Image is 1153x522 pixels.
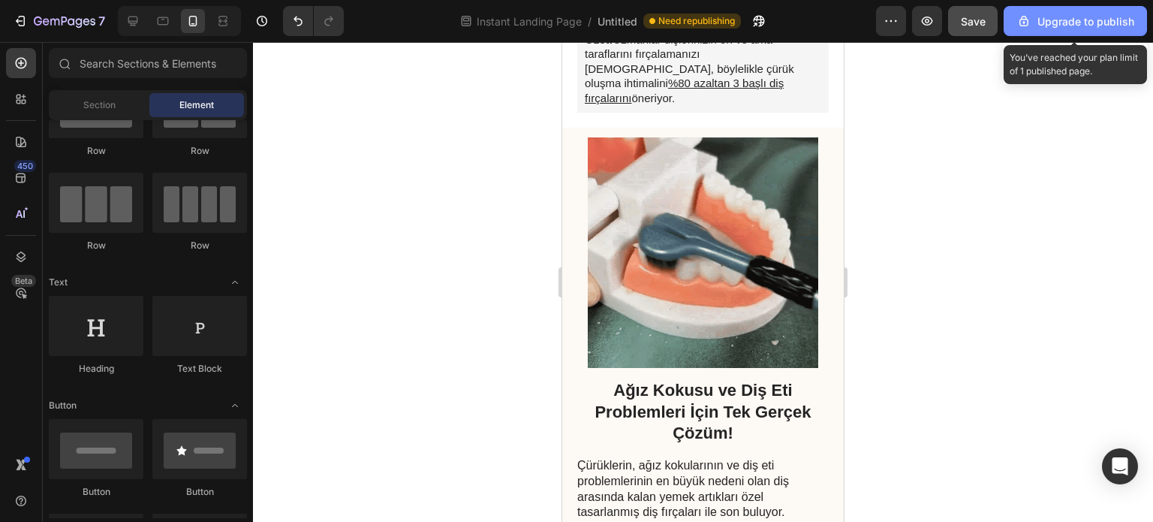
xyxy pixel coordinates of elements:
span: Section [83,98,116,112]
button: 7 [6,6,112,36]
div: Upgrade to publish [1016,14,1134,29]
div: Row [152,144,247,158]
div: Text Block [152,362,247,376]
span: Element [179,98,214,112]
button: Upgrade to publish [1004,6,1147,36]
p: 7 [98,12,105,30]
div: Undo/Redo [283,6,344,36]
span: Instant Landing Page [474,14,585,29]
div: Open Intercom Messenger [1102,448,1138,484]
u: %80 azaltan 3 başlı diş fırçalarını [23,35,221,62]
img: gempages_580752795800437673-6b9ad8a3-f185-4d18-93e5-8f0639a14deb.webp [19,95,263,326]
span: Untitled [598,14,637,29]
input: Search Sections & Elements [49,48,247,78]
span: Need republishing [658,14,735,28]
span: Toggle open [223,270,247,294]
span: Toggle open [223,394,247,418]
div: Row [49,239,143,252]
span: Save [961,15,986,28]
div: Row [49,144,143,158]
div: Button [152,485,247,499]
button: Save [948,6,998,36]
h2: Ağız Kokusu ve Diş Eti Problemleri İçin Tek Gerçek Çözüm! [15,336,266,404]
span: Text [49,276,68,289]
div: Button [49,485,143,499]
div: Heading [49,362,143,376]
div: Beta [11,275,36,287]
span: / [588,14,592,29]
div: 450 [14,160,36,172]
div: Row [152,239,247,252]
span: Button [49,399,77,412]
iframe: To enrich screen reader interactions, please activate Accessibility in Grammarly extension settings [562,42,844,522]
